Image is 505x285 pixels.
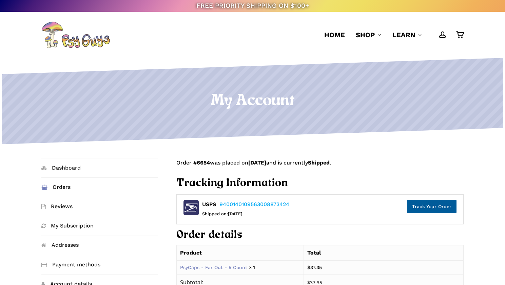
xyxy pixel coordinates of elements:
[41,158,158,177] a: Dashboard
[176,176,464,191] h2: Tracking Information
[356,30,382,40] a: Shop
[456,31,464,39] a: Cart
[356,31,375,39] span: Shop
[202,209,289,219] div: Shipped on:
[248,159,266,166] mark: [DATE]
[177,245,304,261] th: Product
[41,197,158,216] a: Reviews
[41,236,158,255] a: Addresses
[324,31,345,39] span: Home
[307,265,310,270] span: $
[304,245,464,261] th: Total
[41,216,158,235] a: My Subscription
[324,30,345,40] a: Home
[392,30,422,40] a: Learn
[307,265,322,270] bdi: 37.35
[180,265,247,270] a: PsyCaps - Far Out - 5 Count
[308,159,330,166] mark: Shipped
[41,255,158,274] a: Payment methods
[392,31,415,39] span: Learn
[407,200,457,213] a: Track Your Order
[183,200,199,215] img: usps.png
[202,201,216,207] strong: USPS
[176,228,464,243] h2: Order details
[219,201,289,207] a: 9400140109563008873424
[319,12,464,58] nav: Main Menu
[197,159,210,166] mark: 6654
[41,21,110,48] img: PsyGuys
[249,265,255,270] strong: × 1
[41,178,158,197] a: Orders
[228,211,242,216] strong: [DATE]
[176,158,464,176] p: Order # was placed on and is currently .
